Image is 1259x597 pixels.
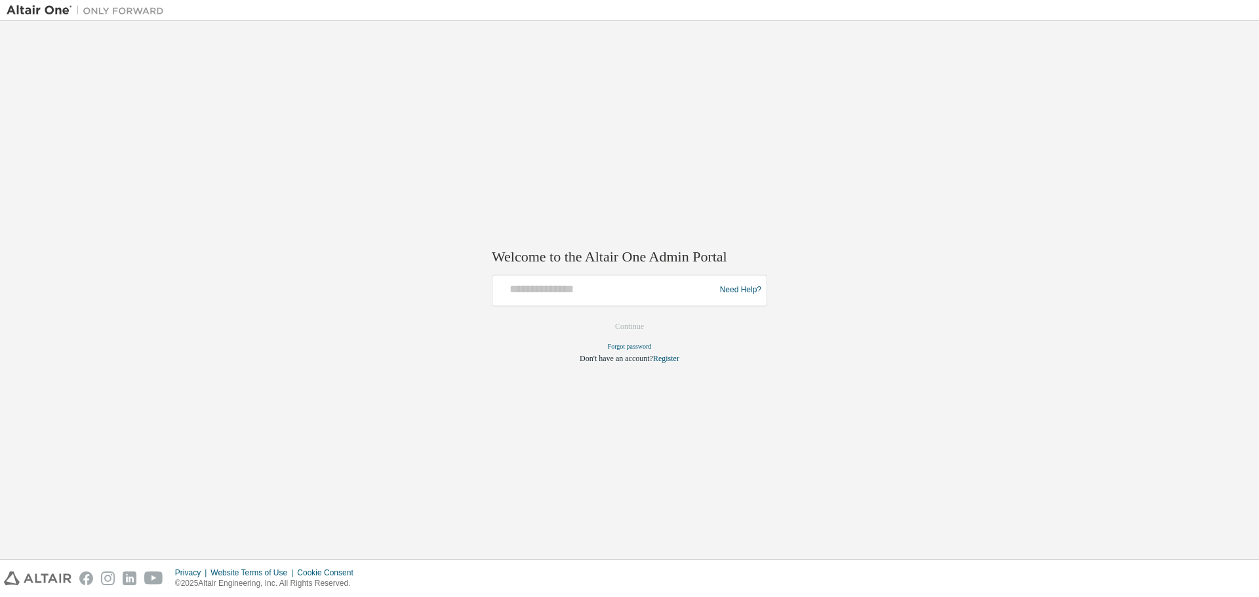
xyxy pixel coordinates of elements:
img: facebook.svg [79,571,93,585]
a: Forgot password [608,343,652,350]
h2: Welcome to the Altair One Admin Portal [492,248,767,267]
div: Privacy [175,568,210,578]
img: linkedin.svg [123,571,136,585]
div: Website Terms of Use [210,568,297,578]
img: youtube.svg [144,571,163,585]
img: Altair One [7,4,170,17]
a: Register [653,354,679,363]
img: altair_logo.svg [4,571,71,585]
img: instagram.svg [101,571,115,585]
p: © 2025 Altair Engineering, Inc. All Rights Reserved. [175,578,361,589]
div: Cookie Consent [297,568,361,578]
span: Don't have an account? [580,354,653,363]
